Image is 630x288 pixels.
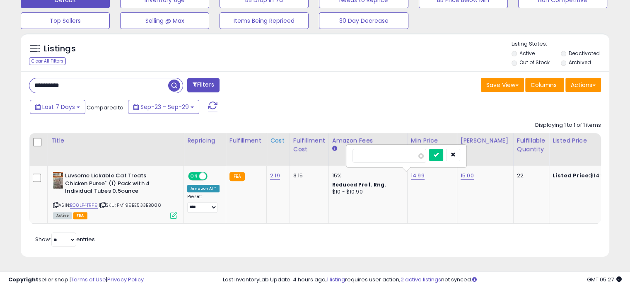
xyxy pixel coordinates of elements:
a: 2 active listings [401,276,441,283]
span: 2025-10-8 05:27 GMT [587,276,622,283]
div: 22 [517,172,543,179]
div: Fulfillment [229,136,263,145]
label: Active [519,50,535,57]
h5: Listings [44,43,76,55]
button: Last 7 Days [30,100,85,114]
label: Deactivated [568,50,599,57]
div: Displaying 1 to 1 of 1 items [535,121,601,129]
div: Amazon AI * [187,185,220,192]
div: Listed Price [553,136,624,145]
div: Repricing [187,136,222,145]
div: ASIN: [53,172,177,218]
button: Selling @ Max [120,12,209,29]
span: | SKU: FM199BE533BB888 [99,202,161,208]
label: Archived [568,59,591,66]
button: Save View [481,78,524,92]
div: 15% [332,172,401,179]
span: Last 7 Days [42,103,75,111]
div: Fulfillment Cost [293,136,325,154]
span: Sep-23 - Sep-29 [140,103,189,111]
small: FBA [229,172,245,181]
div: Preset: [187,194,220,213]
a: 1 listing [327,276,345,283]
img: 41kc-aHAIKL._SL40_.jpg [53,172,63,189]
span: Show: entries [35,235,95,243]
label: Out of Stock [519,59,550,66]
p: Listing States: [512,40,609,48]
button: Actions [565,78,601,92]
div: Min Price [411,136,454,145]
a: 2.19 [270,172,280,180]
button: 30 Day Decrease [319,12,408,29]
span: ON [189,173,199,180]
span: All listings currently available for purchase on Amazon [53,212,72,219]
button: Top Sellers [21,12,110,29]
div: $14.99 [553,172,621,179]
b: Listed Price: [553,172,590,179]
small: Amazon Fees. [332,145,337,152]
span: OFF [206,173,220,180]
span: Compared to: [87,104,125,111]
a: 14.99 [411,172,425,180]
div: Cost [270,136,286,145]
div: Last InventoryLab Update: 4 hours ago, requires user action, not synced. [223,276,622,284]
div: Title [51,136,180,145]
div: $10 - $10.90 [332,189,401,196]
a: Terms of Use [71,276,106,283]
button: Columns [525,78,564,92]
button: Filters [187,78,220,92]
b: Reduced Prof. Rng. [332,181,386,188]
div: 3.15 [293,172,322,179]
div: [PERSON_NAME] [461,136,510,145]
a: B08LP4TRF9 [70,202,98,209]
div: Fulfillable Quantity [517,136,546,154]
button: Sep-23 - Sep-29 [128,100,199,114]
a: Privacy Policy [107,276,144,283]
span: Columns [531,81,557,89]
a: 15.00 [461,172,474,180]
span: FBA [73,212,87,219]
div: Clear All Filters [29,57,66,65]
strong: Copyright [8,276,39,283]
div: seller snap | | [8,276,144,284]
b: Luvsome Lickable Cat Treats Chicken Puree` (1) Pack with 4 Individual Tubes 0.5ounce [65,172,166,197]
button: Items Being Repriced [220,12,309,29]
div: Amazon Fees [332,136,404,145]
